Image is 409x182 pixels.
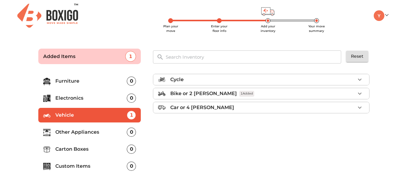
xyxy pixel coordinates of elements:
img: Boxigo [17,4,78,28]
img: cycle [158,76,165,83]
button: Reset [346,51,368,62]
span: Reset [351,53,363,60]
span: Your move summary [308,24,325,33]
span: Add your inventory [261,24,276,33]
p: Electronics [55,94,127,102]
span: Enter your floor info [211,24,227,33]
p: Vehicle [55,112,127,119]
p: Car or 4 [PERSON_NAME] [170,104,234,111]
div: 0 [127,77,136,86]
div: 0 [127,128,136,137]
img: bike [158,90,165,97]
p: Cycle [170,76,184,83]
img: car [158,104,165,111]
div: 1 [127,111,136,120]
div: 1 [125,51,136,62]
p: Custom Items [55,163,127,170]
p: Furniture [55,77,127,85]
p: Bike or 2 [PERSON_NAME] [170,90,237,97]
span: Plan your move [163,24,178,33]
input: Search Inventory [162,50,345,64]
div: 0 [127,94,136,103]
div: 0 [127,145,136,154]
span: 1 Added [239,91,254,97]
p: Other Appliances [55,129,127,136]
div: 0 [127,162,136,171]
p: Carton Boxes [55,146,127,153]
p: Added Items [43,53,126,60]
